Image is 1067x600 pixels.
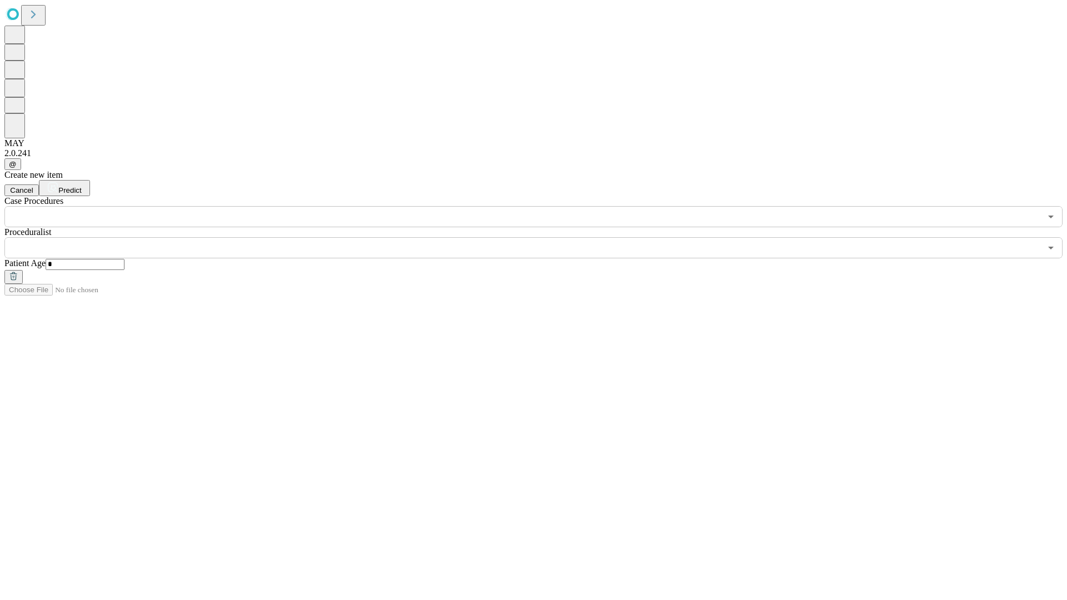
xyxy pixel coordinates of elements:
span: Predict [58,186,81,194]
span: Proceduralist [4,227,51,237]
button: Open [1043,240,1059,256]
div: 2.0.241 [4,148,1063,158]
span: Patient Age [4,258,46,268]
button: @ [4,158,21,170]
span: Scheduled Procedure [4,196,63,206]
span: Cancel [10,186,33,194]
span: @ [9,160,17,168]
button: Open [1043,209,1059,224]
span: Create new item [4,170,63,179]
button: Cancel [4,184,39,196]
button: Predict [39,180,90,196]
div: MAY [4,138,1063,148]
